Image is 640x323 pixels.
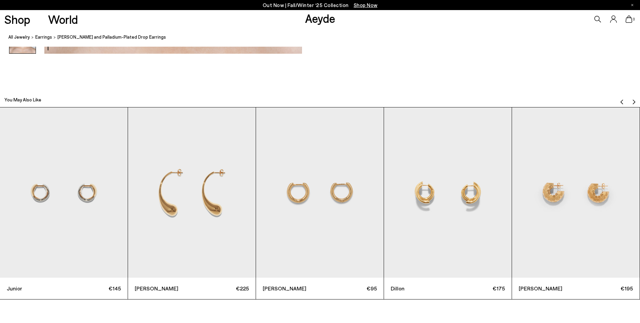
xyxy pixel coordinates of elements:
a: [PERSON_NAME] €95 [256,107,384,299]
div: 8 / 12 [512,107,640,299]
span: [PERSON_NAME] [135,284,192,292]
span: €225 [192,284,249,292]
a: Dillon €175 [384,107,512,299]
a: Shop [4,13,30,25]
div: 5 / 12 [128,107,256,299]
span: €195 [576,284,633,292]
a: [PERSON_NAME] €195 [512,107,640,299]
a: Aeyde [305,11,335,25]
div: 7 / 12 [384,107,512,299]
a: World [48,13,78,25]
a: All Jewelry [8,34,30,41]
img: Elliot 18kt Gold-Plated Hoop Earrings [256,107,384,278]
p: Out Now | Fall/Winter ‘25 Collection [263,1,378,9]
span: Navigate to /collections/new-in [354,2,378,8]
a: 0 [626,15,632,23]
button: Next slide [631,94,637,104]
img: Dillon 18kt Gold-Plated Hoop Earrings [384,107,512,278]
span: [PERSON_NAME] [263,284,320,292]
img: svg%3E [619,99,625,105]
span: €145 [64,284,121,292]
span: [PERSON_NAME] and Palladium-Plated Drop Earrings [57,34,166,41]
span: €175 [448,284,505,292]
span: [PERSON_NAME] [519,284,576,292]
a: [PERSON_NAME] €225 [128,107,256,299]
nav: breadcrumb [8,28,640,47]
img: Ravi 18kt Gold-Plated Earrings [128,107,256,278]
span: Junior [7,284,64,292]
span: earrings [35,34,52,40]
a: earrings [35,34,52,41]
img: Carter 18kt Gold-Plated Hoop Earrings [512,107,640,278]
button: Previous slide [619,94,625,104]
h2: You May Also Like [4,96,41,103]
img: svg%3E [631,99,637,105]
span: Dillon [391,284,448,292]
span: 0 [632,17,636,21]
div: 6 / 12 [256,107,384,299]
span: €95 [320,284,377,292]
